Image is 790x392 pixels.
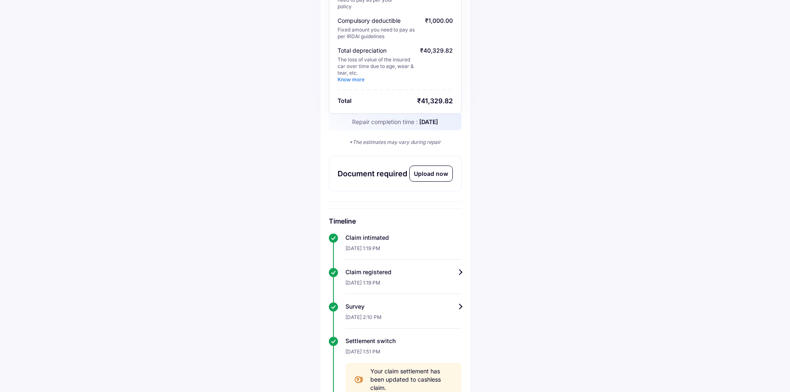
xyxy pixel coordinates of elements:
[329,139,462,146] div: *The estimates may vary during repair
[425,17,453,40] div: ₹1,000.00
[345,234,462,242] div: Claim intimated
[345,276,462,294] div: [DATE] 1:19 PM
[329,114,462,130] div: Repair completion time :
[338,46,418,55] div: Total depreciation
[338,56,418,83] div: The loss of value of the insured car over time due to age, wear & tear, etc.
[410,166,452,181] div: Upload now
[345,268,462,276] div: Claim registered
[338,97,352,105] div: Total
[345,311,462,329] div: [DATE] 2:10 PM
[329,217,462,225] h6: Timeline
[345,242,462,260] div: [DATE] 1:19 PM
[417,97,453,105] div: ₹41,329.82
[338,76,365,83] a: Know more
[338,169,407,179] div: Document required
[345,345,462,363] div: [DATE] 1:51 PM
[345,337,462,345] div: Settlement switch
[338,17,418,25] div: Compulsory deductible
[338,27,418,40] div: Fixed amount you need to pay as per IRDAI guidelines
[370,367,453,392] span: Your claim settlement has been updated to cashless claim.
[345,302,462,311] div: Survey
[419,118,438,125] span: [DATE]
[420,46,453,83] div: ₹40,329.82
